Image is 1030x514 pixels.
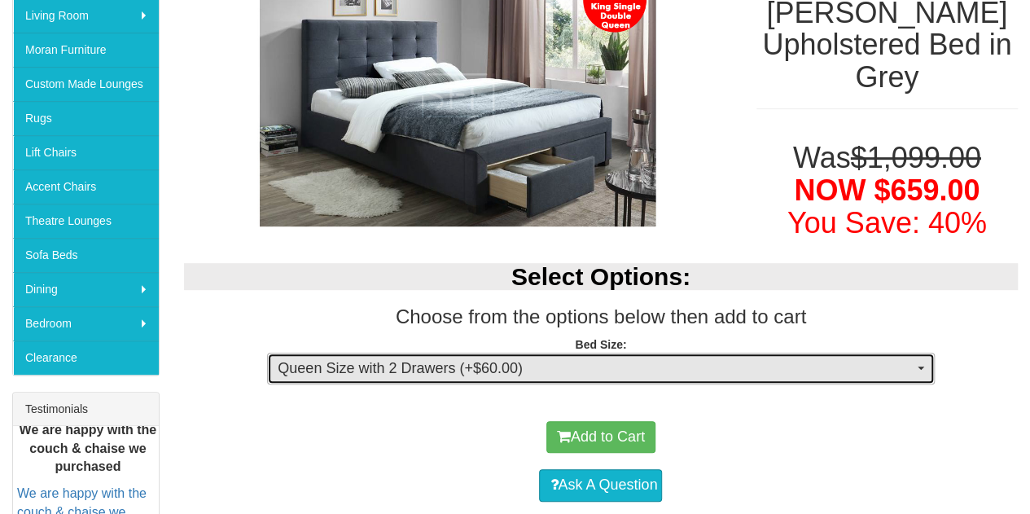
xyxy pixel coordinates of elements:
[13,101,159,135] a: Rugs
[787,206,987,239] font: You Save: 40%
[184,306,1018,327] h3: Choose from the options below then add to cart
[278,358,913,380] span: Queen Size with 2 Drawers (+$60.00)
[511,263,690,290] b: Select Options:
[13,340,159,375] a: Clearance
[546,421,655,454] button: Add to Cart
[13,67,159,101] a: Custom Made Lounges
[13,393,159,426] div: Testimonials
[13,272,159,306] a: Dining
[13,306,159,340] a: Bedroom
[756,142,1018,239] h1: Was
[267,353,934,385] button: Queen Size with 2 Drawers (+$60.00)
[20,423,157,474] b: We are happy with the couch & chaise we purchased
[851,141,981,174] del: $1,099.00
[13,135,159,169] a: Lift Chairs
[13,204,159,238] a: Theatre Lounges
[13,33,159,67] a: Moran Furniture
[13,238,159,272] a: Sofa Beds
[575,338,626,351] strong: Bed Size:
[794,174,980,207] span: NOW $659.00
[539,469,662,502] a: Ask A Question
[13,169,159,204] a: Accent Chairs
